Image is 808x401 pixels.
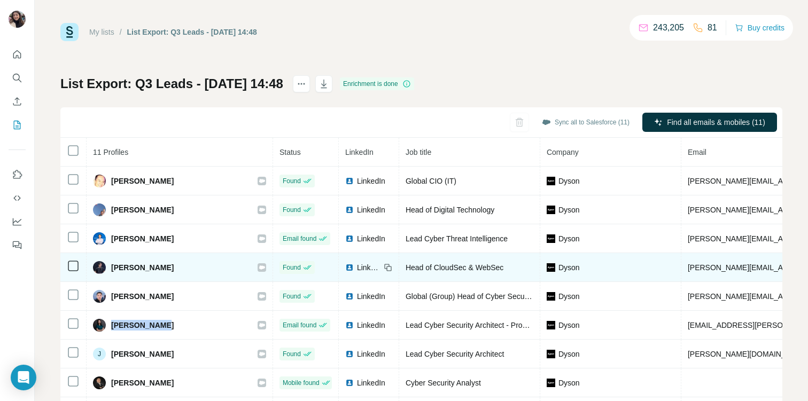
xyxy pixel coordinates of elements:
span: Dyson [558,291,580,302]
span: Job title [406,148,431,156]
span: Mobile found [283,378,320,388]
button: Enrich CSV [9,92,26,111]
span: Dyson [558,378,580,388]
span: Email found [283,320,316,330]
button: Dashboard [9,212,26,231]
button: actions [293,75,310,92]
button: Use Surfe on LinkedIn [9,165,26,184]
button: Search [9,68,26,88]
button: My lists [9,115,26,135]
span: Lead Cyber Threat Intelligence [406,234,508,243]
span: LinkedIn [357,291,385,302]
span: Global (Group) Head of Cyber Security Architecture and Engineering [406,292,633,301]
span: [PERSON_NAME] [111,349,174,359]
img: Avatar [93,232,106,245]
span: Found [283,349,301,359]
span: LinkedIn [357,205,385,215]
span: Dyson [558,320,580,331]
span: Find all emails & mobiles (11) [667,117,765,128]
span: Head of CloudSec & WebSec [406,263,503,272]
img: LinkedIn logo [345,206,354,214]
span: Dyson [558,349,580,359]
span: Company [547,148,579,156]
span: Found [283,263,301,272]
span: Found [283,176,301,186]
span: Cyber Security Analyst [406,379,481,387]
p: 243,205 [653,21,684,34]
img: Avatar [93,175,106,187]
span: LinkedIn [357,233,385,244]
span: [PERSON_NAME] [111,262,174,273]
span: Email found [283,234,316,243]
img: LinkedIn logo [345,177,354,185]
img: company-logo [547,234,555,243]
span: Lead Cyber Security Architect [406,350,504,358]
span: LinkedIn [357,176,385,186]
span: [PERSON_NAME] [111,378,174,388]
span: LinkedIn [357,262,380,273]
span: Email [688,148,706,156]
img: LinkedIn logo [345,379,354,387]
span: Dyson [558,262,580,273]
img: Avatar [9,11,26,28]
a: My lists [89,28,114,36]
img: company-logo [547,350,555,358]
span: [PERSON_NAME] [111,233,174,244]
h1: List Export: Q3 Leads - [DATE] 14:48 [60,75,283,92]
img: Avatar [93,319,106,332]
span: Dyson [558,205,580,215]
span: [PERSON_NAME] [111,291,174,302]
span: LinkedIn [357,349,385,359]
img: Avatar [93,376,106,389]
img: Avatar [93,203,106,216]
img: company-logo [547,263,555,272]
span: LinkedIn [345,148,374,156]
p: 81 [708,21,717,34]
button: Sync all to Salesforce (11) [534,114,637,130]
img: LinkedIn logo [345,321,354,329]
span: 11 Profiles [93,148,128,156]
span: Found [283,292,301,301]
button: Find all emails & mobiles (11) [642,113,777,132]
span: [PERSON_NAME] [111,205,174,215]
span: [PERSON_NAME] [111,176,174,186]
span: Status [279,148,301,156]
img: LinkedIn logo [345,350,354,358]
span: LinkedIn [357,378,385,388]
span: LinkedIn [357,320,385,331]
img: Avatar [93,261,106,274]
img: company-logo [547,379,555,387]
div: Enrichment is done [340,77,414,90]
button: Feedback [9,235,26,255]
button: Use Surfe API [9,188,26,208]
span: Dyson [558,233,580,244]
button: Quick start [9,45,26,64]
span: [PERSON_NAME] [111,320,174,331]
img: company-logo [547,177,555,185]
img: company-logo [547,206,555,214]
div: Open Intercom Messenger [11,365,36,390]
span: Global CIO (IT) [406,177,456,185]
li: / [120,27,122,37]
img: LinkedIn logo [345,292,354,301]
img: Avatar [93,290,106,303]
img: LinkedIn logo [345,263,354,272]
img: LinkedIn logo [345,234,354,243]
span: Found [283,205,301,215]
button: Buy credits [735,20,784,35]
span: Dyson [558,176,580,186]
div: J [93,348,106,360]
span: Lead Cyber Security Architect - Products [406,321,540,329]
span: Head of Digital Technology [406,206,494,214]
div: List Export: Q3 Leads - [DATE] 14:48 [127,27,257,37]
img: company-logo [547,292,555,301]
img: Surfe Logo [60,23,79,41]
img: company-logo [547,321,555,329]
